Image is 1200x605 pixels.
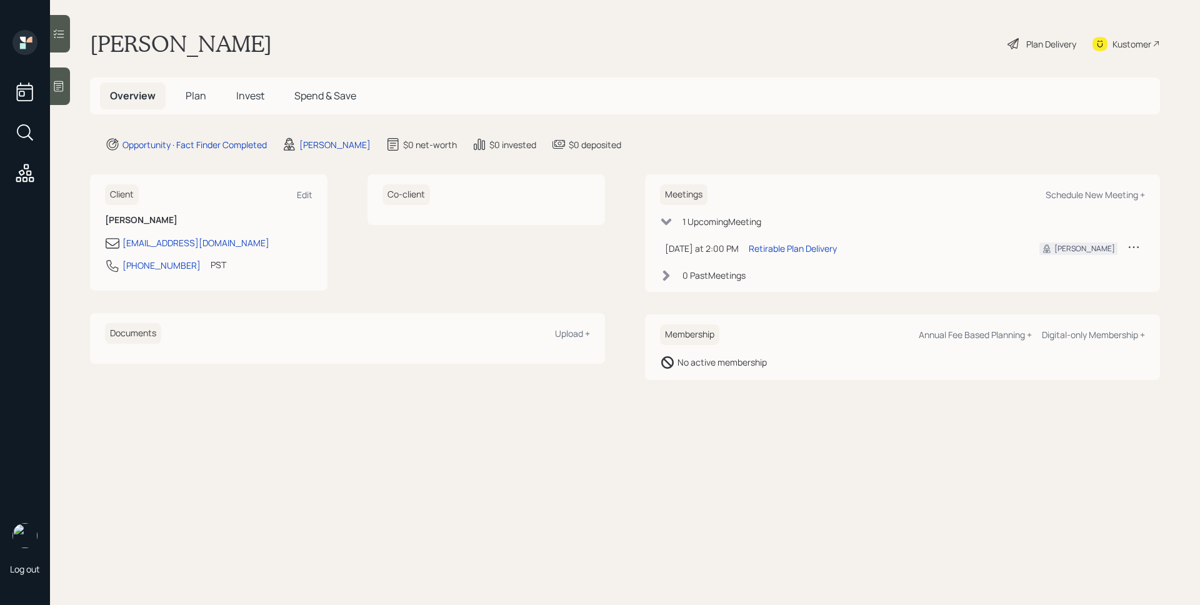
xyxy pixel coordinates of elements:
[919,329,1032,341] div: Annual Fee Based Planning +
[660,324,719,345] h6: Membership
[122,138,267,151] div: Opportunity · Fact Finder Completed
[110,89,156,102] span: Overview
[749,242,837,255] div: Retirable Plan Delivery
[105,184,139,205] h6: Client
[660,184,707,205] h6: Meetings
[236,89,264,102] span: Invest
[294,89,356,102] span: Spend & Save
[677,356,767,369] div: No active membership
[403,138,457,151] div: $0 net-worth
[1054,243,1115,254] div: [PERSON_NAME]
[1046,189,1145,201] div: Schedule New Meeting +
[1042,329,1145,341] div: Digital-only Membership +
[90,30,272,57] h1: [PERSON_NAME]
[682,269,746,282] div: 0 Past Meeting s
[1026,37,1076,51] div: Plan Delivery
[665,242,739,255] div: [DATE] at 2:00 PM
[10,563,40,575] div: Log out
[105,215,312,226] h6: [PERSON_NAME]
[682,215,761,228] div: 1 Upcoming Meeting
[122,259,201,272] div: [PHONE_NUMBER]
[555,327,590,339] div: Upload +
[297,189,312,201] div: Edit
[382,184,430,205] h6: Co-client
[211,258,226,271] div: PST
[489,138,536,151] div: $0 invested
[105,323,161,344] h6: Documents
[569,138,621,151] div: $0 deposited
[186,89,206,102] span: Plan
[122,236,269,249] div: [EMAIL_ADDRESS][DOMAIN_NAME]
[299,138,371,151] div: [PERSON_NAME]
[12,523,37,548] img: james-distasi-headshot.png
[1112,37,1151,51] div: Kustomer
